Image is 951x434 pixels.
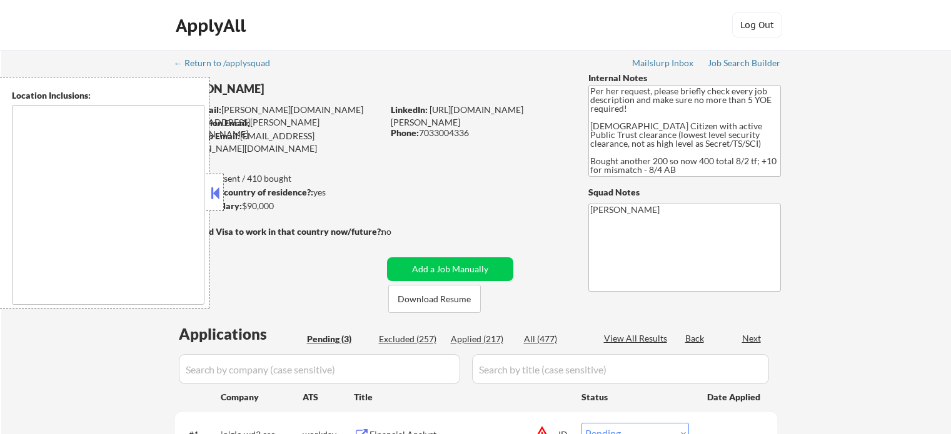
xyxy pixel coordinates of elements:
[632,59,695,67] div: Mailslurp Inbox
[708,59,781,67] div: Job Search Builder
[524,333,586,345] div: All (477)
[391,104,428,115] strong: LinkedIn:
[472,354,769,384] input: Search by title (case sensitive)
[176,15,249,36] div: ApplyAll
[12,89,204,102] div: Location Inclusions:
[742,332,762,345] div: Next
[175,226,383,237] strong: Will need Visa to work in that country now/future?:
[174,58,282,71] a: ← Return to /applysquad
[354,391,570,403] div: Title
[391,127,419,138] strong: Phone:
[174,186,379,199] div: yes
[174,172,383,185] div: 217 sent / 410 bought
[581,385,689,408] div: Status
[179,354,460,384] input: Search by company (case sensitive)
[307,333,370,345] div: Pending (3)
[732,12,782,37] button: Log Out
[387,257,513,281] button: Add a Job Manually
[588,72,781,84] div: Internal Notes
[379,333,441,345] div: Excluded (257)
[221,391,303,403] div: Company
[176,104,383,141] div: [PERSON_NAME][DOMAIN_NAME][EMAIL_ADDRESS][PERSON_NAME][DOMAIN_NAME]
[381,225,417,238] div: no
[303,391,354,403] div: ATS
[632,58,695,71] a: Mailslurp Inbox
[175,81,432,97] div: [PERSON_NAME]
[391,127,568,139] div: 7033004336
[707,391,762,403] div: Date Applied
[174,59,282,67] div: ← Return to /applysquad
[174,187,313,197] strong: Can work in country of residence?:
[391,104,523,127] a: [URL][DOMAIN_NAME][PERSON_NAME]
[588,186,781,199] div: Squad Notes
[451,333,513,345] div: Applied (217)
[685,332,705,345] div: Back
[388,285,481,313] button: Download Resume
[174,200,383,212] div: $90,000
[179,327,303,342] div: Applications
[604,332,671,345] div: View All Results
[175,130,383,154] div: [EMAIL_ADDRESS][PERSON_NAME][DOMAIN_NAME]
